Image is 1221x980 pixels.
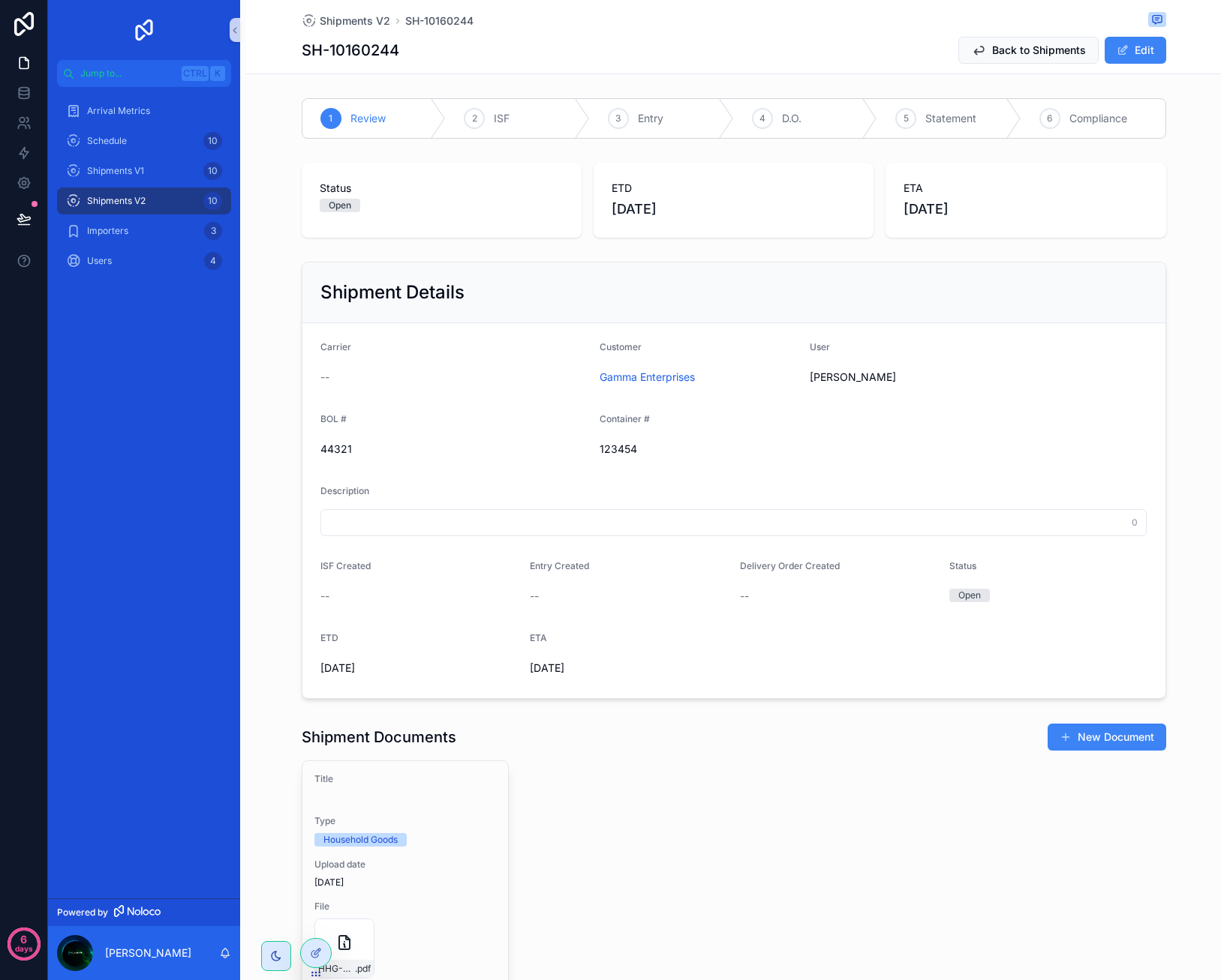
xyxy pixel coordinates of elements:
a: Importers3 [57,217,231,244]
a: Arrival Metrics [57,97,231,124]
span: Shipments V2 [320,13,390,28]
p: days [15,938,33,959]
span: 44321 [320,442,588,457]
span: Shipments V2 [87,195,146,207]
span: Delivery Order Created [740,560,840,571]
span: 6 [1047,112,1052,124]
p: 6 [20,932,27,947]
span: Compliance [1069,111,1127,126]
span: [DATE] [904,199,1147,220]
h1: SH-10160244 [302,40,399,61]
a: Schedule10 [57,127,231,154]
a: Users4 [57,247,231,274]
span: Jump to... [80,67,176,79]
span: Powered by [57,907,108,919]
span: ISF [494,111,510,126]
span: BOL # [320,413,347,424]
div: Open [329,199,351,212]
div: Household Goods [323,833,398,847]
span: Carrier [320,341,351,352]
span: Review [350,111,386,126]
p: [PERSON_NAME] [105,946,191,961]
span: Customer [600,341,642,352]
img: App logo [132,18,156,42]
span: Container # [600,413,650,424]
span: -- [320,589,329,604]
span: Back to Shipments [992,43,1086,58]
button: New Document [1048,724,1166,751]
span: Title [314,773,496,785]
a: Shipments V210 [57,187,231,214]
div: 3 [204,222,222,240]
span: Description [320,485,369,496]
span: Ctrl [182,66,209,81]
span: ETA [904,181,1147,196]
button: Edit [1105,37,1166,64]
span: Shipments V1 [87,165,144,177]
span: Entry Created [530,560,589,571]
span: [PERSON_NAME] [810,370,896,385]
a: Gamma Enterprises [600,370,695,385]
span: Statement [925,111,976,126]
h1: Shipment Documents [302,727,456,748]
div: 10 [203,192,222,210]
div: 10 [203,162,222,180]
div: scrollable content [48,87,240,898]
span: Status [320,181,564,196]
div: 10 [203,132,222,150]
span: Schedule [87,135,127,147]
span: Type [314,815,496,827]
span: File [314,901,496,913]
div: Open [958,589,981,602]
span: [DATE] [314,877,496,889]
span: -- [320,370,329,385]
span: D.O. [782,111,801,126]
span: Importers [87,225,128,237]
span: -- [740,589,749,604]
span: ETA [530,632,547,643]
h2: Shipment Details [320,280,465,304]
a: Shipments V2 [302,13,390,28]
span: 1 [329,112,332,124]
span: Entry [638,111,663,126]
span: User [810,341,830,352]
span: Arrival Metrics [87,105,150,117]
span: [DATE] [530,661,728,676]
button: Jump to...CtrlK [57,60,231,87]
span: HHG-Example [318,963,355,975]
a: Powered by [48,898,240,926]
span: 123454 [600,442,868,457]
span: 2 [472,112,477,124]
a: SH-10160244 [405,13,474,28]
span: 5 [904,112,909,124]
span: 3 [615,112,621,124]
span: [DATE] [612,199,856,220]
span: K [212,67,224,79]
button: Back to Shipments [958,37,1099,64]
div: 4 [204,252,222,270]
span: ETD [612,181,856,196]
a: Shipments V110 [57,157,231,184]
span: Status [949,560,976,571]
span: Users [87,255,112,267]
span: .pdf [355,963,371,975]
span: -- [530,589,539,604]
span: [DATE] [320,661,519,676]
span: ISF Created [320,560,371,571]
span: ETD [320,632,338,643]
span: Upload date [314,859,496,871]
span: 4 [759,112,765,124]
